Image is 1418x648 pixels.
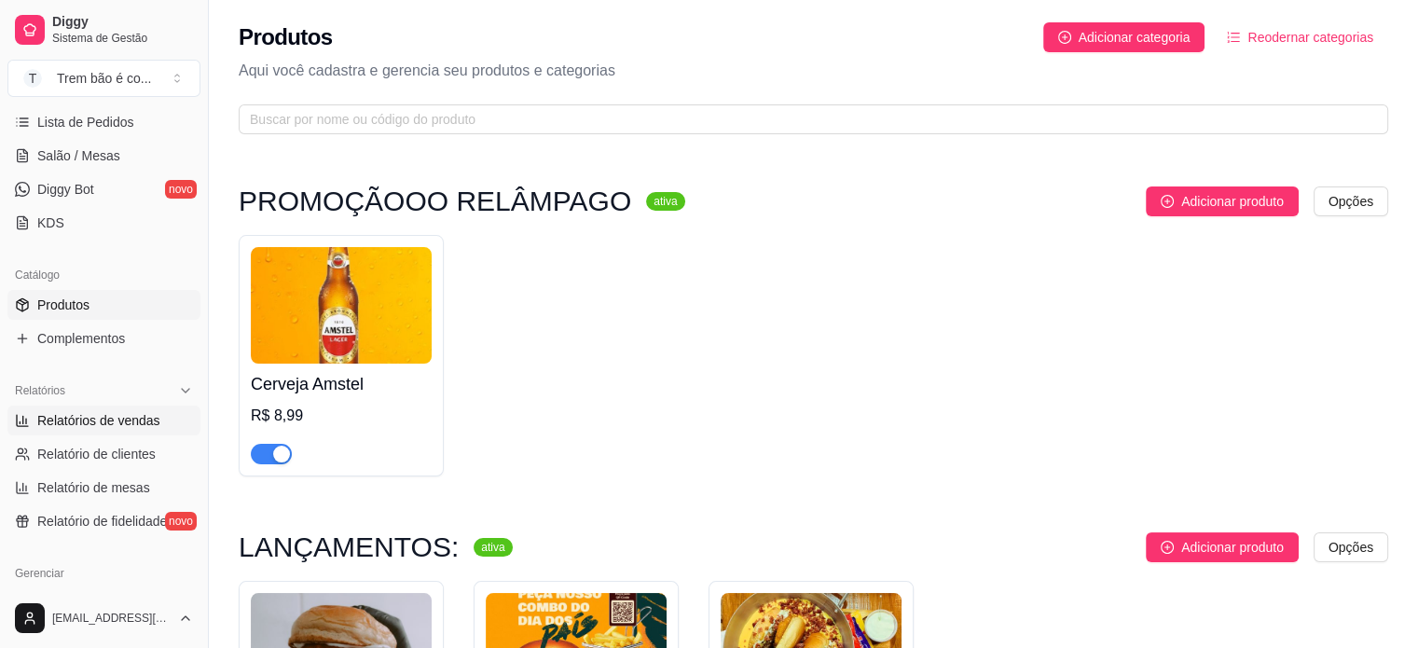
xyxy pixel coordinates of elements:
a: Relatório de fidelidadenovo [7,506,200,536]
span: plus-circle [1161,541,1174,554]
span: Salão / Mesas [37,146,120,165]
a: Diggy Botnovo [7,174,200,204]
a: Complementos [7,324,200,353]
a: Relatório de mesas [7,473,200,503]
span: T [23,69,42,88]
span: Diggy Bot [37,180,94,199]
span: Opções [1329,191,1373,212]
span: Relatório de fidelidade [37,512,167,531]
a: Salão / Mesas [7,141,200,171]
span: Relatórios de vendas [37,411,160,430]
span: Produtos [37,296,89,314]
span: Relatórios [15,383,65,398]
a: Produtos [7,290,200,320]
span: Relatório de mesas [37,478,150,497]
h3: LANÇAMENTOS: [239,536,459,558]
div: Catálogo [7,260,200,290]
img: product-image [251,247,432,364]
p: Aqui você cadastra e gerencia seu produtos e categorias [239,60,1388,82]
sup: ativa [646,192,684,211]
div: R$ 8,99 [251,405,432,427]
span: [EMAIL_ADDRESS][DOMAIN_NAME] [52,611,171,626]
div: Trem bão é co ... [57,69,151,88]
button: Adicionar produto [1146,532,1299,562]
span: Sistema de Gestão [52,31,193,46]
sup: ativa [474,538,512,557]
span: Relatório de clientes [37,445,156,463]
span: Adicionar categoria [1079,27,1191,48]
h3: PROMOÇÃOOO RELÂMPAGO [239,190,631,213]
h4: Cerveja Amstel [251,371,432,397]
h2: Produtos [239,22,333,52]
a: Relatórios de vendas [7,406,200,435]
button: Adicionar categoria [1043,22,1205,52]
span: Adicionar produto [1181,537,1284,558]
input: Buscar por nome ou código do produto [250,109,1362,130]
a: Lista de Pedidos [7,107,200,137]
button: Reodernar categorias [1212,22,1388,52]
span: Adicionar produto [1181,191,1284,212]
span: Lista de Pedidos [37,113,134,131]
button: [EMAIL_ADDRESS][DOMAIN_NAME] [7,596,200,641]
a: DiggySistema de Gestão [7,7,200,52]
div: Gerenciar [7,558,200,588]
button: Select a team [7,60,200,97]
span: KDS [37,214,64,232]
span: plus-circle [1161,195,1174,208]
button: Opções [1314,186,1388,216]
a: KDS [7,208,200,238]
a: Relatório de clientes [7,439,200,469]
span: Complementos [37,329,125,348]
span: Diggy [52,14,193,31]
span: plus-circle [1058,31,1071,44]
span: ordered-list [1227,31,1240,44]
span: Reodernar categorias [1247,27,1373,48]
button: Adicionar produto [1146,186,1299,216]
